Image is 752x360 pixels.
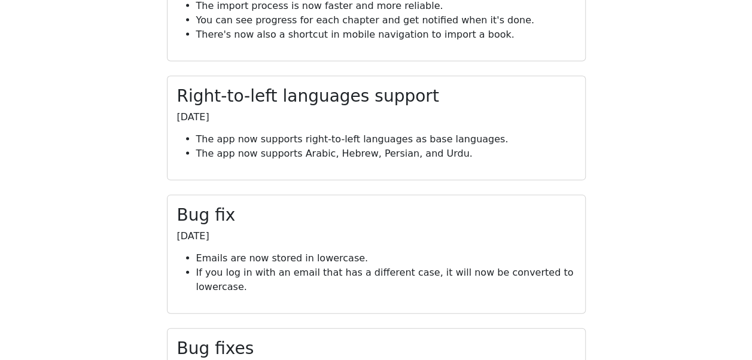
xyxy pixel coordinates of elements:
[196,132,576,147] li: The app now supports right-to-left languages as base languages.
[177,205,236,225] h3: Bug fix
[196,13,576,28] li: You can see progress for each chapter and get notified when it's done.
[177,338,254,359] h3: Bug fixes
[177,86,439,106] h3: Right-to-left languages support
[196,147,576,161] li: The app now supports Arabic, Hebrew, Persian, and Urdu.
[177,111,439,123] h6: [DATE]
[177,230,236,242] h6: [DATE]
[196,266,576,294] li: If you log in with an email that has a different case, it will now be converted to lowercase.
[196,251,576,266] li: Emails are now stored in lowercase.
[196,28,576,42] li: There's now also a shortcut in mobile navigation to import a book.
